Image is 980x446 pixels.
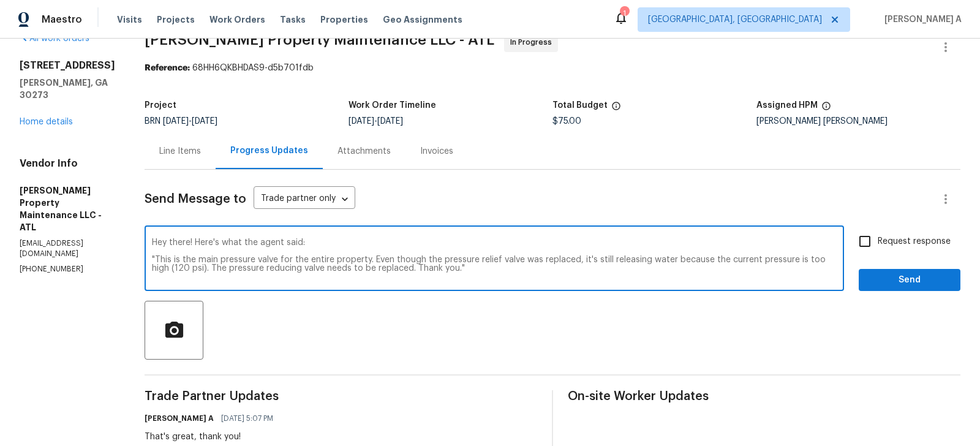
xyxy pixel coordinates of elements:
div: Trade partner only [254,189,355,210]
h5: Total Budget [552,101,608,110]
span: [GEOGRAPHIC_DATA], [GEOGRAPHIC_DATA] [648,13,822,26]
span: Maestro [42,13,82,26]
span: Request response [878,235,951,248]
div: Invoices [420,145,453,157]
h2: [STREET_ADDRESS] [20,59,115,72]
span: Trade Partner Updates [145,390,537,403]
span: Send [869,273,951,288]
button: Send [859,269,960,292]
span: Visits [117,13,142,26]
span: - [163,117,217,126]
span: The hpm assigned to this work order. [821,101,831,117]
span: Send Message to [145,193,246,205]
div: [PERSON_NAME] [PERSON_NAME] [756,117,960,126]
span: Tasks [280,15,306,24]
span: In Progress [510,36,557,48]
h6: [PERSON_NAME] A [145,412,214,425]
h5: [PERSON_NAME], GA 30273 [20,77,115,101]
span: [DATE] [192,117,217,126]
h5: Project [145,101,176,110]
h5: Work Order Timeline [349,101,436,110]
a: All work orders [20,34,89,43]
div: Attachments [337,145,391,157]
a: Home details [20,118,73,126]
span: [DATE] [163,117,189,126]
b: Reference: [145,64,190,72]
p: [EMAIL_ADDRESS][DOMAIN_NAME] [20,238,115,259]
span: [DATE] [349,117,374,126]
span: The total cost of line items that have been proposed by Opendoor. This sum includes line items th... [611,101,621,117]
span: Work Orders [209,13,265,26]
textarea: Hey there! Here's what the agent said: "This is the main pressure valve for the entire property. ... [152,238,837,281]
p: [PHONE_NUMBER] [20,264,115,274]
span: [DATE] 5:07 PM [221,412,273,425]
span: $75.00 [552,117,581,126]
span: Geo Assignments [383,13,462,26]
div: Progress Updates [230,145,308,157]
span: [DATE] [377,117,403,126]
div: 68HH6QKBHDAS9-d5b701fdb [145,62,960,74]
h5: [PERSON_NAME] Property Maintenance LLC - ATL [20,184,115,233]
span: - [349,117,403,126]
span: Projects [157,13,195,26]
span: [PERSON_NAME] Property Maintenance LLC - ATL [145,32,494,47]
span: Properties [320,13,368,26]
span: [PERSON_NAME] A [880,13,962,26]
div: 1 [620,7,628,20]
span: On-site Worker Updates [568,390,960,403]
h4: Vendor Info [20,157,115,170]
span: BRN [145,117,217,126]
div: Line Items [159,145,201,157]
div: That's great, thank you! [145,431,281,443]
h5: Assigned HPM [756,101,818,110]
